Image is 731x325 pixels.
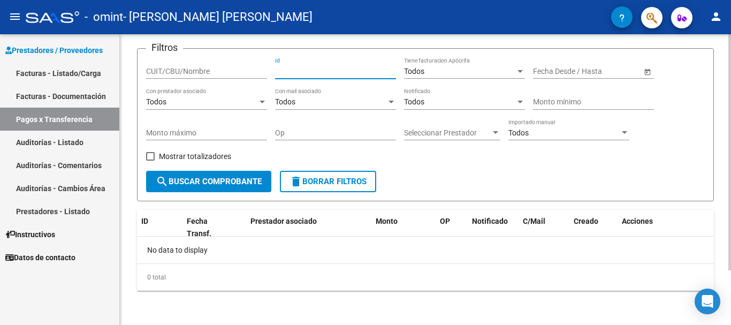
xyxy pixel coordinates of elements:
span: ID [141,217,148,225]
datatable-header-cell: Monto [371,210,436,245]
span: Acciones [622,217,653,225]
mat-icon: person [710,10,722,23]
span: Creado [574,217,598,225]
span: Notificado [472,217,508,225]
span: - [PERSON_NAME] [PERSON_NAME] [123,5,313,29]
input: End date [575,67,628,76]
button: Open calendar [642,66,653,77]
div: No data to display [137,237,714,263]
span: Todos [404,97,424,106]
span: Fecha Transf. [187,217,211,238]
span: C/Mail [523,217,545,225]
mat-icon: delete [290,175,302,188]
div: Open Intercom Messenger [695,289,720,314]
span: Instructivos [5,229,55,240]
span: Mostrar totalizadores [159,150,231,163]
mat-icon: menu [9,10,21,23]
h3: Filtros [146,40,183,55]
span: Prestadores / Proveedores [5,44,103,56]
div: 0 total [137,264,714,291]
span: Monto [376,217,398,225]
mat-icon: search [156,175,169,188]
datatable-header-cell: Fecha Transf. [182,210,231,245]
datatable-header-cell: Notificado [468,210,519,245]
datatable-header-cell: Prestador asociado [246,210,371,245]
datatable-header-cell: ID [137,210,182,245]
datatable-header-cell: OP [436,210,468,245]
datatable-header-cell: C/Mail [519,210,569,245]
input: Start date [533,67,566,76]
span: Datos de contacto [5,252,75,263]
span: OP [440,217,450,225]
button: Borrar Filtros [280,171,376,192]
span: Seleccionar Prestador [404,129,491,138]
span: Borrar Filtros [290,177,367,186]
span: Prestador asociado [250,217,317,225]
span: Todos [508,129,529,137]
span: Todos [275,97,295,106]
span: Todos [404,67,424,75]
button: Buscar Comprobante [146,171,271,192]
span: - omint [85,5,123,29]
span: Todos [146,97,166,106]
span: Buscar Comprobante [156,177,262,186]
datatable-header-cell: Acciones [618,210,714,245]
datatable-header-cell: Creado [569,210,618,245]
